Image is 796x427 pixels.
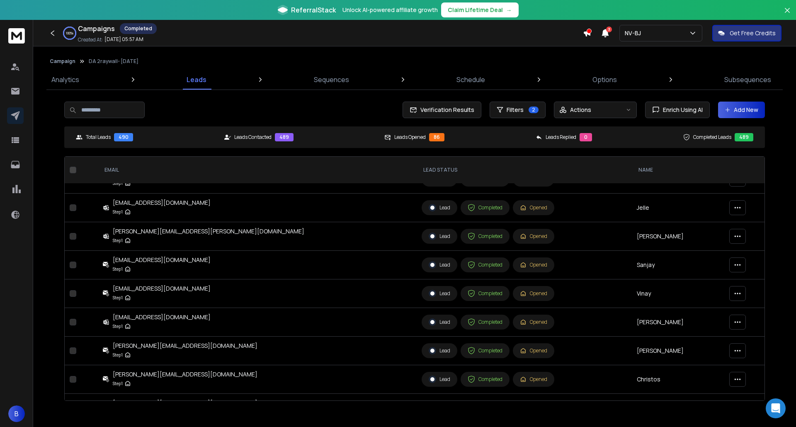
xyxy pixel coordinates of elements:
div: [PERSON_NAME][EMAIL_ADDRESS][DOMAIN_NAME] [113,399,257,407]
a: Schedule [451,70,490,90]
span: 2 [529,107,539,113]
div: 86 [429,133,444,141]
td: [PERSON_NAME] [632,308,724,337]
div: Completed [468,233,502,240]
th: NAME [632,157,724,184]
p: DA 2raywall- [DATE] [89,58,138,65]
p: [DATE] 05:57 AM [104,36,143,43]
div: Completed [468,376,502,383]
p: Get Free Credits [730,29,776,37]
div: Lead [429,233,450,240]
div: 489 [275,133,294,141]
button: Campaign [50,58,75,65]
p: Step 1 [113,379,123,388]
span: Enrich Using AI [660,106,703,114]
p: Step 1 [113,265,123,273]
p: Step 1 [113,322,123,330]
p: Total Leads [86,134,111,141]
th: LEAD STATUS [417,157,632,184]
div: Opened [520,319,547,325]
div: Completed [468,290,502,297]
p: Analytics [51,75,79,85]
div: Completed [468,261,502,269]
td: Sanjay [632,251,724,279]
p: 100 % [66,31,73,36]
div: [PERSON_NAME][EMAIL_ADDRESS][PERSON_NAME][DOMAIN_NAME] [113,227,304,235]
div: Lead [429,261,450,269]
span: 3 [606,27,612,32]
div: Opened [520,204,547,211]
div: 490 [114,133,133,141]
div: Opened [520,376,547,383]
div: Lead [429,290,450,297]
div: Opened [520,347,547,354]
div: Opened [520,233,547,240]
div: [PERSON_NAME][EMAIL_ADDRESS][DOMAIN_NAME] [113,342,257,350]
h1: Campaigns [78,24,115,34]
p: Actions [570,106,591,114]
p: Leads Contacted [234,134,272,141]
div: 0 [580,133,592,141]
p: Sequences [314,75,349,85]
td: Christos [632,365,724,394]
div: Opened [520,262,547,268]
p: Subsequences [724,75,771,85]
div: Lead [429,376,450,383]
div: Lead [429,347,450,354]
p: Completed Leads [693,134,731,141]
p: Step 1 [113,236,123,245]
button: B [8,405,25,422]
p: Leads [187,75,206,85]
button: Close banner [782,5,793,25]
div: Completed [468,204,502,211]
td: [PERSON_NAME] [632,394,724,422]
div: Completed [120,23,157,34]
p: Unlock AI-powered affiliate growth [342,6,438,14]
span: Filters [507,106,524,114]
p: Created At: [78,36,103,43]
a: Subsequences [719,70,776,90]
p: Leads Replied [546,134,576,141]
a: Leads [182,70,211,90]
div: Lead [429,204,450,211]
div: [PERSON_NAME][EMAIL_ADDRESS][DOMAIN_NAME] [113,370,257,378]
td: Vinay [632,279,724,308]
button: Claim Lifetime Deal→ [441,2,519,17]
p: Step 1 [113,351,123,359]
a: Sequences [309,70,354,90]
p: Schedule [456,75,485,85]
div: Completed [468,347,502,354]
div: [EMAIL_ADDRESS][DOMAIN_NAME] [113,284,211,293]
button: Filters2 [490,102,546,118]
span: Verification Results [417,106,474,114]
a: Analytics [46,70,84,90]
div: [EMAIL_ADDRESS][DOMAIN_NAME] [113,256,211,264]
div: [EMAIL_ADDRESS][DOMAIN_NAME] [113,313,211,321]
p: Leads Opened [394,134,426,141]
div: Opened [520,290,547,297]
div: Completed [468,318,502,326]
th: EMAIL [98,157,417,184]
button: Add New [718,102,765,118]
span: → [506,6,512,14]
a: Options [587,70,622,90]
div: Lead [429,318,450,326]
p: Step 1 [113,208,123,216]
p: Options [592,75,617,85]
button: Verification Results [403,102,481,118]
td: [PERSON_NAME] [632,337,724,365]
div: [EMAIL_ADDRESS][DOMAIN_NAME] [113,199,211,207]
td: [PERSON_NAME] [632,222,724,251]
p: NV-BJ [625,29,644,37]
button: Enrich Using AI [645,102,710,118]
button: Get Free Credits [712,25,781,41]
span: ReferralStack [291,5,336,15]
p: Step 1 [113,294,123,302]
div: Open Intercom Messenger [766,398,786,418]
td: Jelle [632,194,724,222]
div: 489 [735,133,753,141]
